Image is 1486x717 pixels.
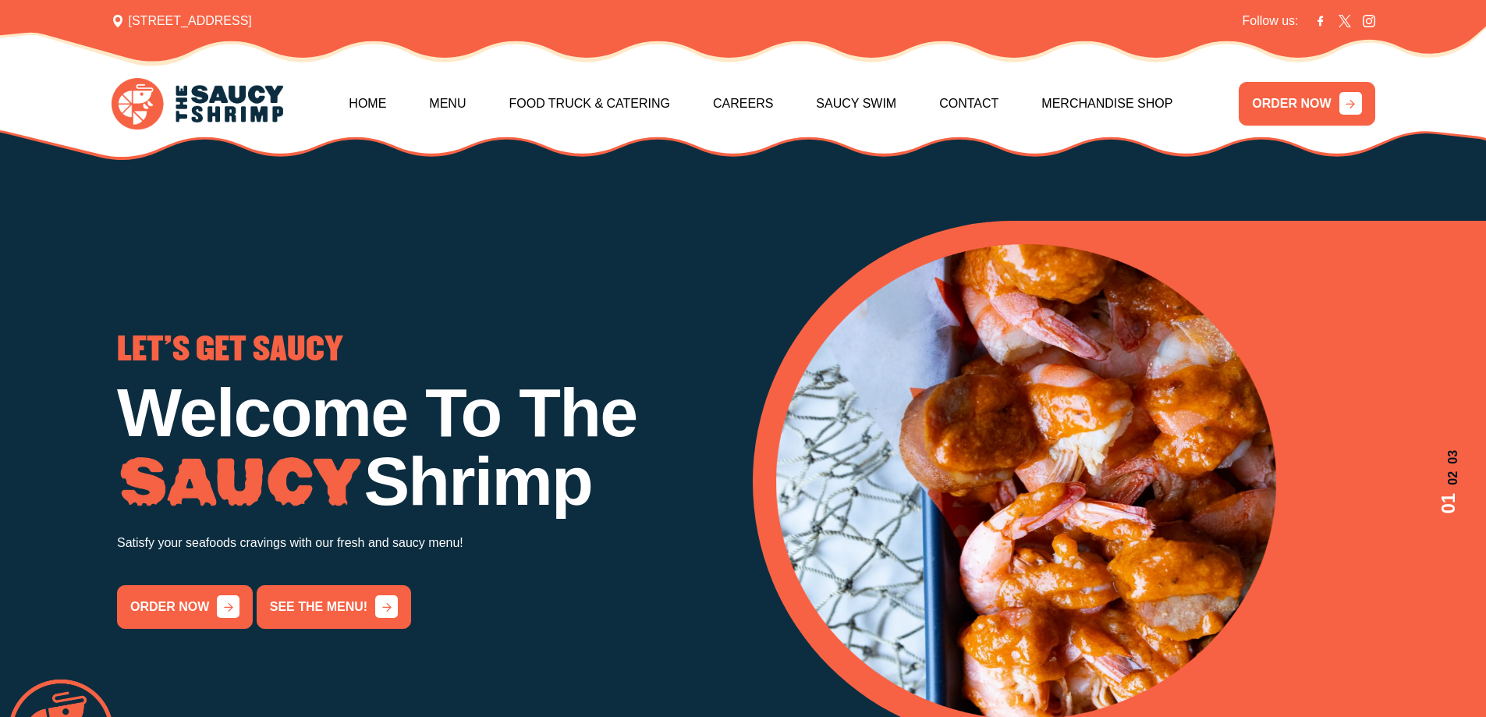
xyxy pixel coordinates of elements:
a: ORDER NOW [1239,82,1374,126]
a: Careers [713,70,773,137]
span: Follow us: [1242,12,1298,30]
p: Satisfy your seafoods cravings with our fresh and saucy menu! [117,532,734,554]
span: 03 [1435,449,1463,463]
a: Contact [939,70,998,137]
a: Home [349,70,386,137]
a: Merchandise Shop [1041,70,1172,137]
span: LET'S GET SAUCY [117,335,343,366]
h1: Welcome To The Shrimp [117,378,734,516]
a: Food Truck & Catering [509,70,670,137]
a: order now [117,585,253,629]
a: Menu [429,70,466,137]
a: Saucy Swim [816,70,896,137]
a: See the menu! [257,585,411,629]
div: 1 / 3 [117,335,734,628]
span: 01 [1435,493,1463,514]
img: Image [117,457,364,508]
span: 02 [1435,471,1463,485]
span: [STREET_ADDRESS] [112,12,252,30]
img: logo [112,78,283,130]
